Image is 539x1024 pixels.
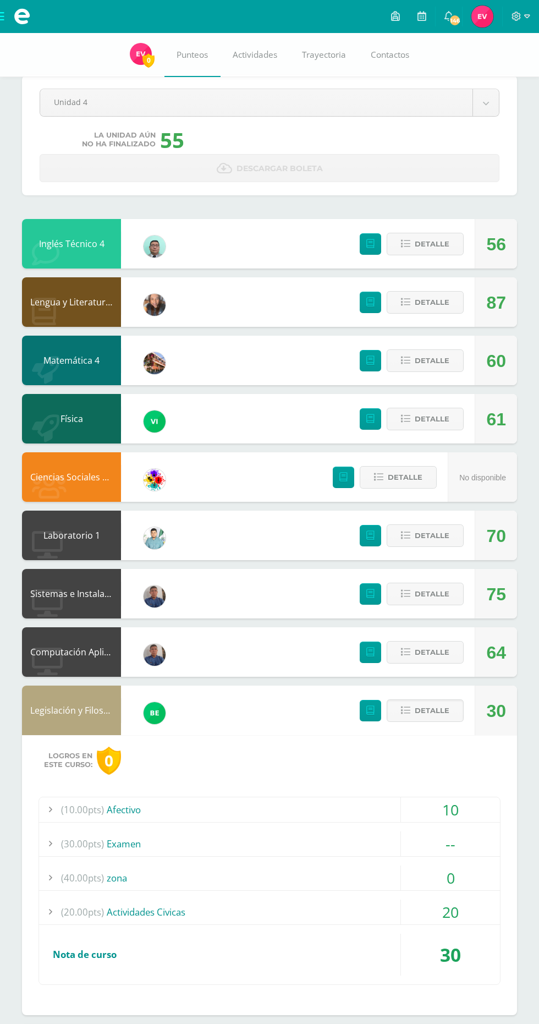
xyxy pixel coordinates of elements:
img: f3e24798bec0dae9983948b5e01254ae.png [471,6,493,28]
span: (40.00pts) [61,866,104,890]
img: bf66807720f313c6207fc724d78fb4d0.png [144,585,166,607]
span: Detalle [415,700,449,721]
img: bf66807720f313c6207fc724d78fb4d0.png [144,644,166,666]
span: La unidad aún no ha finalizado [82,131,156,149]
button: Detalle [387,291,464,314]
span: Detalle [415,642,449,662]
div: Legislación y Filosofía Empresarial [22,686,121,735]
span: Unidad 4 [54,89,459,115]
span: No disponible [459,473,506,482]
img: d0a5be8572cbe4fc9d9d910beeabcdaa.png [144,469,166,491]
button: Detalle [387,641,464,664]
span: Actividades [233,49,277,61]
a: Punteos [164,33,221,77]
button: Detalle [387,233,464,255]
span: Detalle [415,351,449,371]
div: -- [401,831,500,856]
span: 146 [449,14,461,26]
div: 0 [97,747,121,775]
a: Actividades [221,33,290,77]
img: 0a4f8d2552c82aaa76f7aefb013bc2ce.png [144,352,166,374]
div: Ciencias Sociales y Formación Ciudadana 4 [22,452,121,502]
div: zona [39,866,500,890]
img: b85866ae7f275142dc9a325ef37a630d.png [144,702,166,724]
a: Contactos [359,33,422,77]
button: Detalle [387,408,464,430]
div: Física [22,394,121,443]
span: Contactos [371,49,409,61]
div: 55 [160,125,184,154]
div: Computación Aplicada [22,627,121,677]
span: Trayectoria [302,49,346,61]
span: Detalle [415,292,449,313]
div: 64 [486,628,506,677]
button: Detalle [387,524,464,547]
span: 0 [142,53,155,67]
span: Punteos [177,49,208,61]
span: Detalle [415,234,449,254]
span: (30.00pts) [61,831,104,856]
div: 30 [401,934,500,976]
span: Detalle [415,409,449,429]
div: 61 [486,395,506,444]
div: Laboratorio 1 [22,511,121,560]
div: Afectivo [39,797,500,822]
span: Descargar boleta [237,155,323,182]
button: Detalle [360,466,437,489]
img: a241c2b06c5b4daf9dd7cbc5f490cd0f.png [144,410,166,432]
img: f3e24798bec0dae9983948b5e01254ae.png [130,43,152,65]
span: Detalle [388,467,422,488]
span: Nota de curso [53,948,117,961]
div: Sistemas e Instalación de Software [22,569,121,618]
button: Detalle [387,583,464,605]
div: 30 [486,686,506,736]
img: 3bbeeb896b161c296f86561e735fa0fc.png [144,527,166,549]
div: 0 [401,866,500,890]
span: Detalle [415,584,449,604]
div: Lengua y Literatura 4 [22,277,121,327]
div: 75 [486,570,506,619]
span: (10.00pts) [61,797,104,822]
div: 87 [486,278,506,327]
span: Logros en este curso: [44,752,92,769]
img: d4d564538211de5578f7ad7a2fdd564e.png [144,236,166,258]
div: 20 [401,900,500,924]
div: 60 [486,336,506,386]
div: 70 [486,511,506,561]
div: 56 [486,220,506,269]
a: Unidad 4 [40,89,499,116]
div: 10 [401,797,500,822]
span: Detalle [415,525,449,546]
div: Inglés Técnico 4 [22,219,121,269]
button: Detalle [387,349,464,372]
a: Trayectoria [290,33,359,77]
span: (20.00pts) [61,900,104,924]
div: Matemática 4 [22,336,121,385]
img: 8286b9a544571e995a349c15127c7be6.png [144,294,166,316]
button: Detalle [387,699,464,722]
div: Actividades Civicas [39,900,500,924]
div: Examen [39,831,500,856]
